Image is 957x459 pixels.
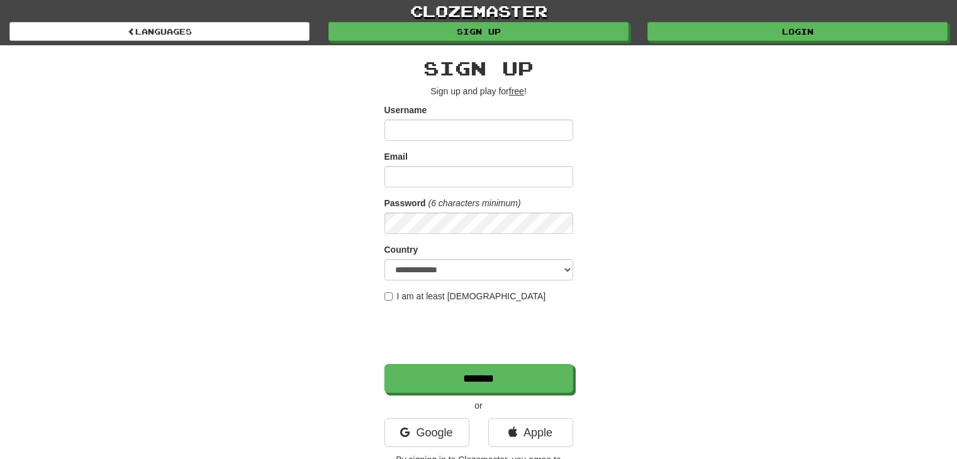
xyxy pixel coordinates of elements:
label: Password [384,197,426,209]
a: Apple [488,418,573,447]
label: I am at least [DEMOGRAPHIC_DATA] [384,290,546,302]
label: Country [384,243,418,256]
label: Email [384,150,408,163]
h2: Sign up [384,58,573,79]
input: I am at least [DEMOGRAPHIC_DATA] [384,292,393,301]
a: Google [384,418,469,447]
a: Sign up [328,22,629,41]
a: Login [647,22,948,41]
a: Languages [9,22,310,41]
p: Sign up and play for ! [384,85,573,97]
em: (6 characters minimum) [428,198,521,208]
label: Username [384,104,427,116]
u: free [509,86,524,96]
iframe: reCAPTCHA [384,309,576,358]
p: or [384,399,573,412]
